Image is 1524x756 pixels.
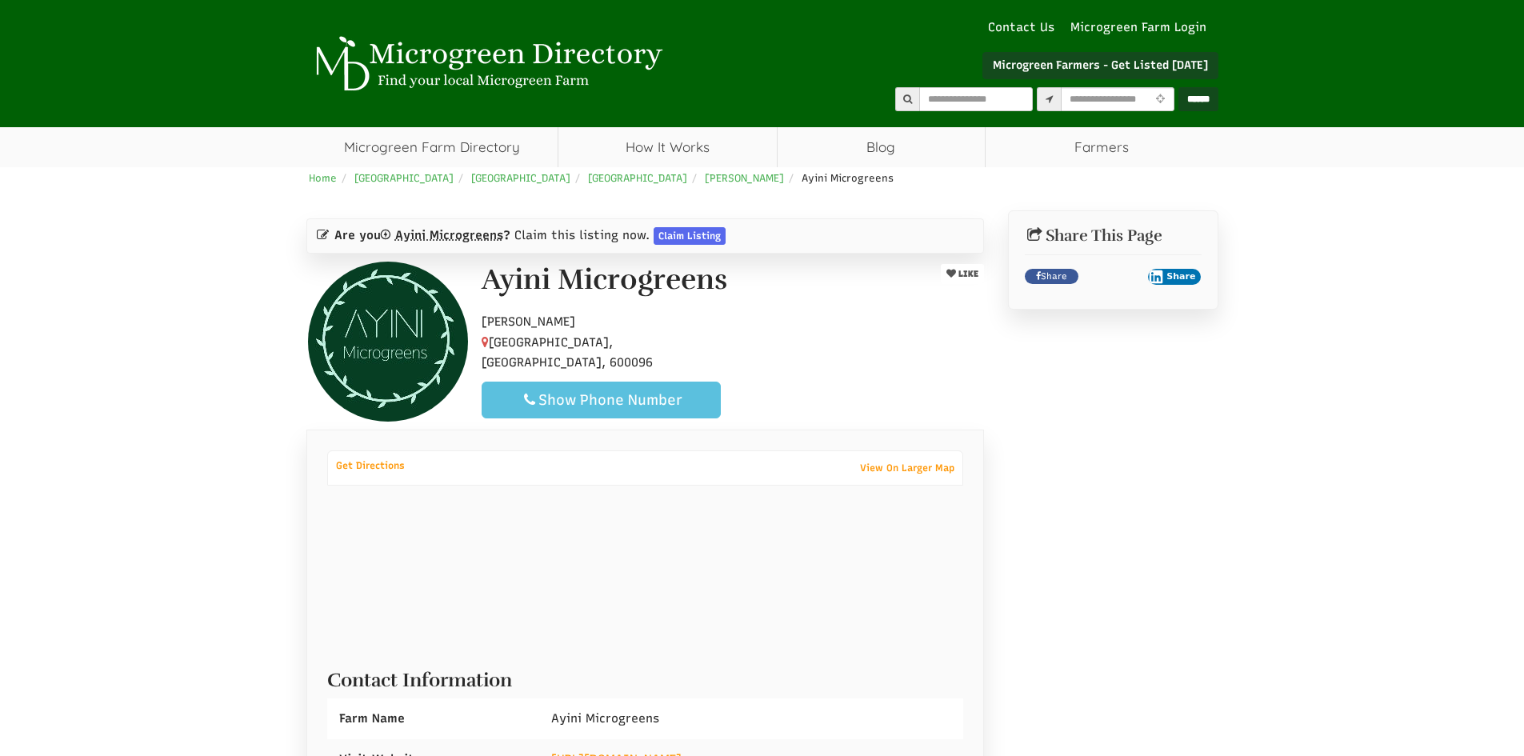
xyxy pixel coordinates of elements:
[654,227,726,245] a: Claim Listing
[1070,19,1214,36] a: Microgreen Farm Login
[558,127,777,167] a: How It Works
[551,711,659,726] span: Ayini Microgreens
[941,264,984,284] button: LIKE
[328,456,413,475] a: Get Directions
[1148,269,1202,285] button: Share
[982,52,1218,79] a: Microgreen Farmers - Get Listed [DATE]
[471,172,570,184] a: [GEOGRAPHIC_DATA]
[327,698,539,739] div: Farm Name
[482,335,653,370] span: [GEOGRAPHIC_DATA], [GEOGRAPHIC_DATA], 600096
[327,662,964,690] h2: Contact Information
[308,262,468,422] img: Contact Ayini Microgreens
[482,264,727,296] h1: Ayini Microgreens
[986,127,1218,167] span: Farmers
[514,227,650,244] span: Claim this listing now.
[482,314,575,329] span: [PERSON_NAME]
[309,172,337,184] a: Home
[588,172,687,184] a: [GEOGRAPHIC_DATA]
[1025,227,1202,245] h2: Share This Page
[956,269,978,279] span: LIKE
[980,19,1062,36] a: Contact Us
[306,127,558,167] a: Microgreen Farm Directory
[1152,94,1169,105] i: Use Current Location
[381,228,503,242] a: Ayini Microgreens
[1025,269,1078,285] a: Share
[852,457,962,479] a: View On Larger Map
[395,228,503,242] span: Ayini Microgreens
[334,227,510,244] span: Are you ?
[778,127,985,167] a: Blog
[354,172,454,184] a: [GEOGRAPHIC_DATA]
[306,36,666,92] img: Microgreen Directory
[802,172,894,184] span: Ayini Microgreens
[495,390,707,410] div: Show Phone Number
[705,172,784,184] a: [PERSON_NAME]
